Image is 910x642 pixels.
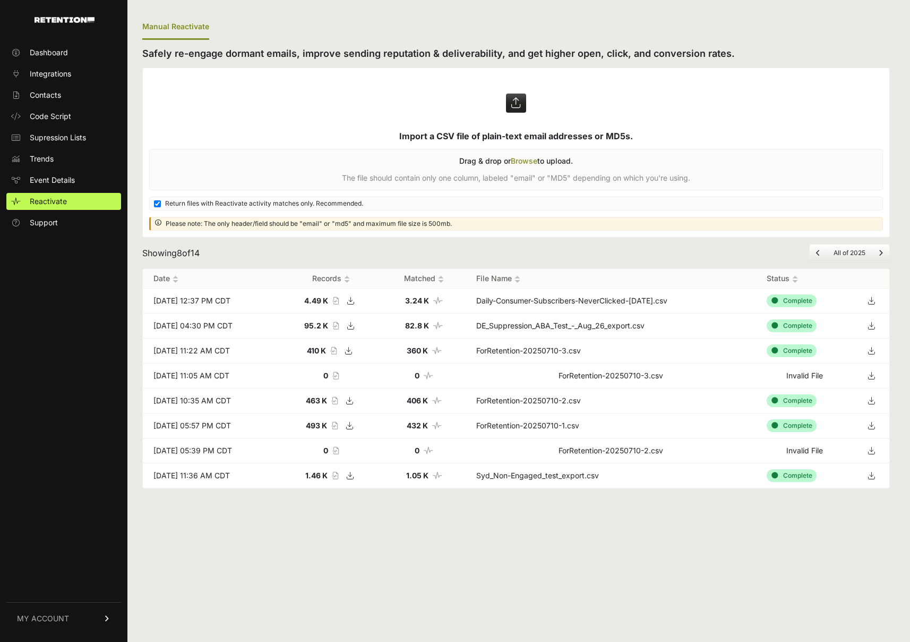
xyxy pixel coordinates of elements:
[466,339,756,364] td: ForRetention-20250710-3.csv
[432,397,442,404] i: Number of matched records
[466,289,756,314] td: Daily-Consumer-Subscribers-NeverClicked-[DATE].csv
[6,150,121,167] a: Trends
[406,471,428,480] strong: 1.05 K
[438,275,444,283] img: no_sort-eaf950dc5ab64cae54d48a5578032e96f70b2ecb7d747501f34c8f2db400fb66.gif
[142,46,890,61] h2: Safely re-engage dormant emails, improve sending reputation & deliverability, and get higher open...
[165,199,363,208] span: Return files with Reactivate activity matches only. Recommended.
[142,15,209,40] div: Manual Reactivate
[143,364,280,388] td: [DATE] 11:05 AM CDT
[17,613,69,624] span: MY ACCOUNT
[30,196,67,207] span: Reactivate
[332,472,338,479] i: Record count of the file
[35,17,95,23] img: Retention.com
[382,269,466,289] th: Matched
[816,249,820,257] a: Previous
[407,396,428,405] strong: 406 K
[466,269,756,289] th: File Name
[331,397,338,404] i: Record count of the file
[306,396,327,405] strong: 463 K
[191,248,200,258] span: 14
[30,175,75,185] span: Event Details
[767,394,817,407] div: Complete
[514,275,520,283] img: no_sort-eaf950dc5ab64cae54d48a5578032e96f70b2ecb7d747501f34c8f2db400fb66.gif
[143,339,280,364] td: [DATE] 11:22 AM CDT
[280,269,382,289] th: Records
[331,422,338,429] i: Record count of the file
[323,446,328,455] strong: 0
[466,463,756,488] td: Syd_Non-Engaged_test_export.csv
[143,289,280,314] td: [DATE] 12:37 PM CDT
[6,108,121,125] a: Code Script
[332,447,339,454] i: Record count of the file
[6,602,121,635] a: MY ACCOUNT
[407,421,428,430] strong: 432 K
[415,371,419,380] strong: 0
[330,347,337,354] i: Record count of the file
[432,347,442,354] i: Number of matched records
[30,47,68,58] span: Dashboard
[466,413,756,438] td: ForRetention-20250710-1.csv
[6,44,121,61] a: Dashboard
[30,154,54,164] span: Trends
[154,200,161,207] input: Return files with Reactivate activity matches only. Recommended.
[466,388,756,413] td: ForRetention-20250710-2.csv
[304,321,328,330] strong: 95.2 K
[767,294,817,307] div: Complete
[30,111,71,122] span: Code Script
[143,438,280,463] td: [DATE] 05:39 PM CDT
[6,214,121,231] a: Support
[143,388,280,413] td: [DATE] 10:35 AM CDT
[6,87,121,104] a: Contacts
[30,132,86,143] span: Supression Lists
[143,463,280,488] td: [DATE] 11:36 AM CDT
[424,447,433,454] i: Number of matched records
[756,269,853,289] th: Status
[143,314,280,339] td: [DATE] 04:30 PM CDT
[30,90,61,100] span: Contacts
[30,69,71,79] span: Integrations
[433,297,443,305] i: Number of matched records
[332,322,339,330] i: Record count of the file
[792,275,798,283] img: no_sort-eaf950dc5ab64cae54d48a5578032e96f70b2ecb7d747501f34c8f2db400fb66.gif
[304,296,328,305] strong: 4.49 K
[405,321,429,330] strong: 82.8 K
[433,322,443,330] i: Number of matched records
[809,244,890,262] nav: Page navigation
[407,346,428,355] strong: 360 K
[466,438,756,463] td: ForRetention-20250710-2.csv
[767,469,817,482] div: Complete
[173,275,178,283] img: no_sort-eaf950dc5ab64cae54d48a5578032e96f70b2ecb7d747501f34c8f2db400fb66.gif
[756,438,853,463] td: Invalid File
[332,372,339,379] i: Record count of the file
[767,344,817,357] div: Complete
[143,413,280,438] td: [DATE] 05:57 PM CDT
[6,65,121,82] a: Integrations
[30,217,58,228] span: Support
[323,371,328,380] strong: 0
[432,422,442,429] i: Number of matched records
[827,249,872,257] li: All of 2025
[879,249,883,257] a: Next
[177,248,182,258] span: 8
[143,269,280,289] th: Date
[6,193,121,210] a: Reactivate
[306,421,327,430] strong: 493 K
[415,446,419,455] strong: 0
[767,419,817,432] div: Complete
[332,297,339,305] i: Record count of the file
[344,275,350,283] img: no_sort-eaf950dc5ab64cae54d48a5578032e96f70b2ecb7d747501f34c8f2db400fb66.gif
[466,364,756,388] td: ForRetention-20250710-3.csv
[767,319,817,332] div: Complete
[424,372,433,379] i: Number of matched records
[6,172,121,189] a: Event Details
[307,346,326,355] strong: 410 K
[756,364,853,388] td: Invalid File
[466,314,756,339] td: DE_Suppression_ABA_Test_-_Aug_26_export.csv
[405,296,429,305] strong: 3.24 K
[6,129,121,146] a: Supression Lists
[142,247,200,259] div: Showing of
[433,472,442,479] i: Number of matched records
[305,471,328,480] strong: 1.46 K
